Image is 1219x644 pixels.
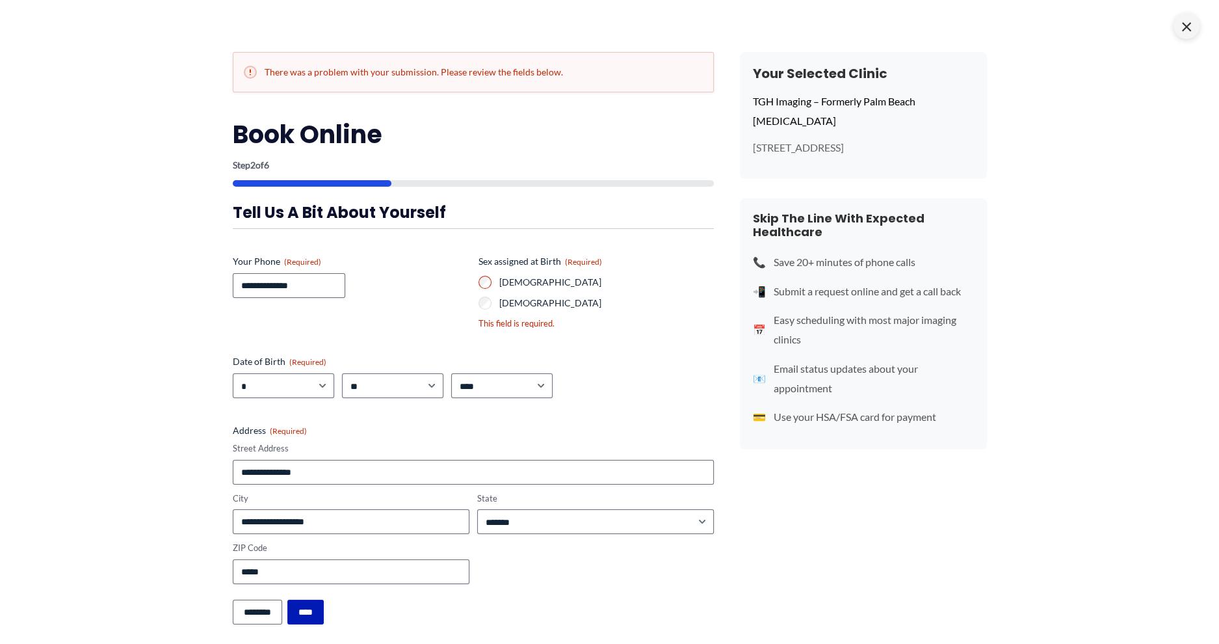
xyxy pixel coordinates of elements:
[753,211,974,239] h4: Skip The Line With Expected Healthcare
[233,118,714,150] h2: Book Online
[753,65,974,82] h3: Your Selected Clinic
[233,355,326,368] legend: Date of Birth
[233,492,469,505] label: City
[289,357,326,367] span: (Required)
[753,369,766,388] span: 📧
[753,141,974,155] p: [STREET_ADDRESS]
[270,426,307,436] span: (Required)
[244,66,703,79] h2: There was a problem with your submission. Please review the fields below.
[233,424,307,437] legend: Address
[499,276,714,289] label: [DEMOGRAPHIC_DATA]
[753,252,766,272] span: 📞
[477,492,714,505] label: State
[478,255,602,268] legend: Sex assigned at Birth
[753,282,974,301] li: Submit a request online and get a call back
[499,297,714,310] label: [DEMOGRAPHIC_DATA]
[753,252,974,272] li: Save 20+ minutes of phone calls
[233,442,714,455] label: Street Address
[233,255,468,268] label: Your Phone
[233,161,714,170] p: Step of
[250,159,256,170] span: 2
[753,320,766,340] span: 📅
[753,407,766,427] span: 💳
[565,257,602,267] span: (Required)
[233,202,714,222] h3: Tell us a bit about yourself
[1173,13,1199,39] span: ×
[753,92,974,130] p: TGH Imaging – Formerly Palm Beach [MEDICAL_DATA]
[753,407,974,427] li: Use your HSA/FSA card for payment
[264,159,269,170] span: 6
[753,282,766,301] span: 📲
[284,257,321,267] span: (Required)
[753,310,974,349] li: Easy scheduling with most major imaging clinics
[753,359,974,397] li: Email status updates about your appointment
[478,317,714,330] div: This field is required.
[233,542,469,554] label: ZIP Code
